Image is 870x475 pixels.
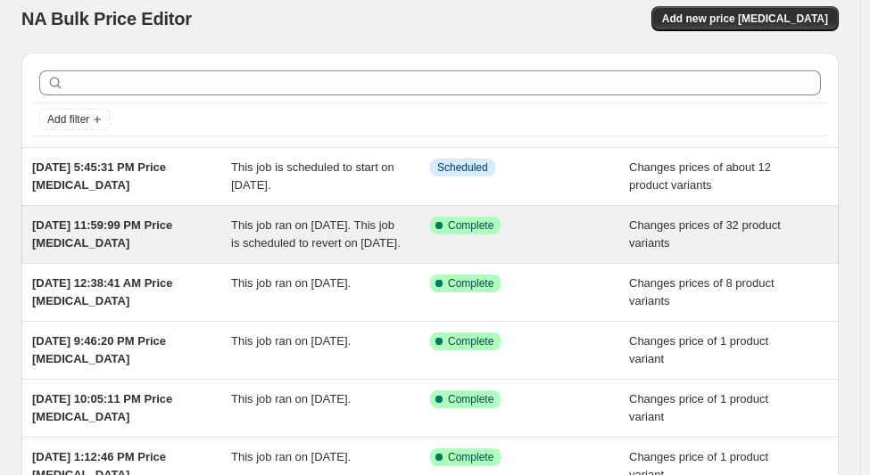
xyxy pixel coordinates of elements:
span: [DATE] 12:38:41 AM Price [MEDICAL_DATA] [32,276,173,307]
span: Add filter [47,112,89,127]
span: Changes price of 1 product variant [629,334,768,365]
span: Changes prices of 8 product variants [629,276,775,307]
span: This job ran on [DATE]. [231,276,351,290]
button: Add filter [39,109,111,130]
span: Complete [448,334,493,348]
span: [DATE] 11:59:99 PM Price [MEDICAL_DATA] [32,218,172,250]
span: NA Bulk Price Editor [21,9,192,29]
span: This job ran on [DATE]. [231,334,351,348]
span: Complete [448,276,493,291]
span: Complete [448,450,493,464]
span: Add new price [MEDICAL_DATA] [662,12,828,26]
span: This job is scheduled to start on [DATE]. [231,160,394,192]
span: This job ran on [DATE]. [231,392,351,405]
span: [DATE] 10:05:11 PM Price [MEDICAL_DATA] [32,392,172,423]
span: Changes prices of 32 product variants [629,218,781,250]
span: Complete [448,392,493,406]
span: Changes prices of about 12 product variants [629,160,771,192]
span: [DATE] 9:46:20 PM Price [MEDICAL_DATA] [32,334,166,365]
span: Changes price of 1 product variant [629,392,768,423]
span: This job ran on [DATE]. [231,450,351,463]
button: Add new price [MEDICAL_DATA] [651,6,839,31]
span: Scheduled [437,160,488,175]
span: This job ran on [DATE]. This job is scheduled to revert on [DATE]. [231,218,401,250]
span: Complete [448,218,493,233]
span: [DATE] 5:45:31 PM Price [MEDICAL_DATA] [32,160,166,192]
